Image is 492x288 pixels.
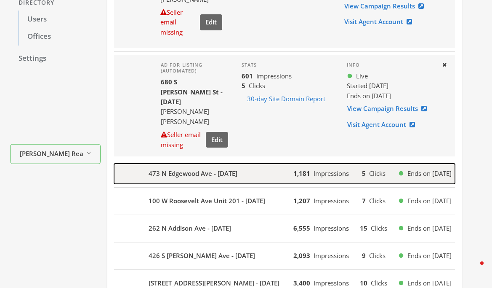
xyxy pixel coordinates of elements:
[200,14,222,30] button: Edit
[369,196,386,205] span: Clicks
[347,81,435,91] div: Started [DATE]
[149,223,231,233] b: 262 N Addison Ave - [DATE]
[344,14,418,30] a: Visit Agent Account
[256,72,292,80] span: Impressions
[314,224,349,232] span: Impressions
[161,78,223,106] b: 680 S [PERSON_NAME] St - [DATE]
[10,144,101,164] button: [PERSON_NAME] Real Estate
[293,196,310,205] b: 1,207
[362,251,366,260] b: 9
[242,81,245,90] b: 5
[114,164,455,184] button: 473 N Edgewood Ave - [DATE]1,181Impressions5ClicksEnds on [DATE]
[161,117,228,127] div: [PERSON_NAME]
[149,196,265,206] b: 100 W Roosevelt Ave Unit 201 - [DATE]
[149,251,255,261] b: 426 S [PERSON_NAME] Ave - [DATE]
[242,62,333,68] h4: Stats
[407,196,452,206] span: Ends on [DATE]
[10,50,101,67] a: Settings
[293,169,310,178] b: 1,181
[371,224,387,232] span: Clicks
[314,279,349,287] span: Impressions
[114,218,455,239] button: 262 N Addison Ave - [DATE]6,555Impressions15ClicksEnds on [DATE]
[161,130,202,150] div: Seller email missing
[314,251,349,260] span: Impressions
[293,279,310,287] b: 3,400
[293,224,310,232] b: 6,555
[242,91,331,107] button: 30-day Site Domain Report
[356,71,368,81] span: Live
[407,223,452,233] span: Ends on [DATE]
[369,169,386,178] span: Clicks
[161,107,228,116] div: [PERSON_NAME]
[149,169,237,178] b: 473 N Edgewood Ave - [DATE]
[347,101,432,116] a: View Campaign Results
[314,196,349,205] span: Impressions
[149,278,279,288] b: [STREET_ADDRESS][PERSON_NAME] - [DATE]
[161,62,228,74] h4: Ad for listing (automated)
[360,224,367,232] b: 15
[347,117,420,132] a: Visit Agent Account
[463,259,484,280] iframe: Intercom live chat
[360,279,367,287] b: 10
[407,169,452,178] span: Ends on [DATE]
[249,81,265,90] span: Clicks
[407,278,452,288] span: Ends on [DATE]
[347,92,391,100] span: Ends on [DATE]
[347,62,435,68] h4: Info
[293,251,310,260] b: 2,093
[206,132,228,148] button: Edit
[362,169,366,178] b: 5
[114,246,455,266] button: 426 S [PERSON_NAME] Ave - [DATE]2,093Impressions9ClicksEnds on [DATE]
[371,279,387,287] span: Clicks
[242,72,253,80] b: 601
[20,148,83,158] span: [PERSON_NAME] Real Estate
[362,196,366,205] b: 7
[114,191,455,211] button: 100 W Roosevelt Ave Unit 201 - [DATE]1,207Impressions7ClicksEnds on [DATE]
[19,28,101,46] a: Offices
[314,169,349,178] span: Impressions
[160,8,197,37] div: Seller email missing
[369,251,386,260] span: Clicks
[407,251,452,261] span: Ends on [DATE]
[19,11,101,28] a: Users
